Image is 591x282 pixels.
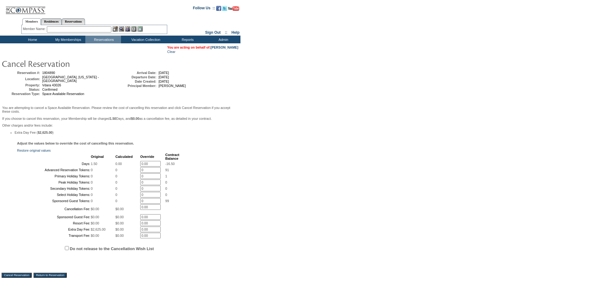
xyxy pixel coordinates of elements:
img: Become our fan on Facebook [216,6,221,11]
span: $0.00 [115,228,124,231]
p: You are attempting to cancel a Space Available Reservation. Please review the cost of cancelling ... [2,106,238,113]
input: Return to Reservation [34,273,67,278]
td: Primary Holiday Tokens: [18,173,90,179]
td: Admin [205,36,240,43]
a: Restore original values [17,149,51,152]
span: $2,625.00 [91,228,105,231]
span: :: [225,30,227,35]
td: My Memberships [50,36,85,43]
span: 0 [115,174,117,178]
td: Select Holiday Tokens: [18,192,90,197]
span: You are acting on behalf of: [167,46,238,49]
span: 0 [115,187,117,190]
td: Reservations [85,36,121,43]
td: Secondary Holiday Tokens: [18,186,90,191]
span: Other charges and/or fees include: [2,106,238,134]
span: Confirmed [42,88,57,91]
span: 0 [115,180,117,184]
td: Reports [169,36,205,43]
td: Status: [3,88,40,91]
span: $0.00 [115,234,124,237]
img: b_edit.gif [113,26,118,32]
span: 0 [115,168,117,172]
span: 99 [165,199,169,203]
a: Follow us on Twitter [222,8,227,11]
td: Days: [18,161,90,167]
span: 0 [115,193,117,197]
b: Adjust the values below to override the cost of cancelling this reservation. [17,141,134,145]
span: [PERSON_NAME] [159,84,186,88]
a: Subscribe to our YouTube Channel [228,8,239,11]
b: 1.50 [110,117,116,120]
td: Vacation Collection [121,36,169,43]
b: Calculated [115,155,133,158]
span: $0.00 [91,221,99,225]
a: Sign Out [205,30,221,35]
span: [DATE] [159,80,169,83]
img: Reservations [131,26,137,32]
img: View [119,26,124,32]
span: 91 [165,168,169,172]
b: Original [91,155,104,158]
img: Subscribe to our YouTube Channel [228,6,239,11]
td: Cancellation Fee: [18,204,90,214]
span: $0.00 [91,207,99,211]
span: 1.50 [91,162,97,166]
span: [DATE] [159,71,169,75]
td: Sponsored Guest Tokens: [18,198,90,204]
li: Extra Day Fee ( ) [15,131,238,134]
td: Sponsored Guest Fee: [18,214,90,220]
td: Principal Member: [119,84,156,88]
span: 0 [91,199,93,203]
span: Space Available Reservation [42,92,84,96]
div: Member Name: [23,26,47,32]
label: Do not release to the Cancellation Wish List [70,246,154,251]
td: Reservation Type: [3,92,40,96]
b: Contract Balance [165,153,179,160]
a: Residences [41,18,62,25]
span: $0.00 [91,234,99,237]
span: 0.00 [115,162,122,166]
td: Home [14,36,50,43]
td: Departure Date: [119,75,156,79]
span: 0 [165,180,167,184]
a: [PERSON_NAME] [211,46,238,49]
img: Follow us on Twitter [222,6,227,11]
span: 0 [165,193,167,197]
a: Reservations [62,18,85,25]
span: 0 [91,180,93,184]
span: 0 [165,187,167,190]
td: Arrival Date: [119,71,156,75]
b: $2,625.00 [38,131,52,134]
span: 0 [91,168,93,172]
span: 1 [165,174,167,178]
td: Extra Day Fee: [18,227,90,232]
span: 0 [115,199,117,203]
span: Vdara 43026 [42,83,61,87]
a: Become our fan on Facebook [216,8,221,11]
td: Resort Fee: [18,220,90,226]
td: Peak Holiday Tokens: [18,180,90,185]
span: 0 [91,174,93,178]
a: Members [22,18,41,25]
td: Reservation #: [3,71,40,75]
span: [GEOGRAPHIC_DATA], [US_STATE] - [GEOGRAPHIC_DATA] [42,75,99,83]
span: -16.50 [165,162,175,166]
p: If you choose to cancel this reservation, your Membership will be charged Days, and as a cancella... [2,117,238,120]
img: b_calculator.gif [137,26,143,32]
td: Follow Us :: [193,5,215,13]
b: $0.00 [131,117,139,120]
span: [DATE] [159,75,169,79]
td: Advanced Reservation Tokens: [18,167,90,173]
a: Help [231,30,240,35]
span: 0 [91,193,93,197]
td: Date Created: [119,80,156,83]
td: Transport Fee: [18,233,90,238]
a: Clear [167,50,175,54]
td: Location: [3,75,40,83]
b: Override [140,155,154,158]
span: 1804890 [42,71,55,75]
img: Impersonate [125,26,130,32]
td: Property: [3,83,40,87]
input: Cancel Reservation [2,273,32,278]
